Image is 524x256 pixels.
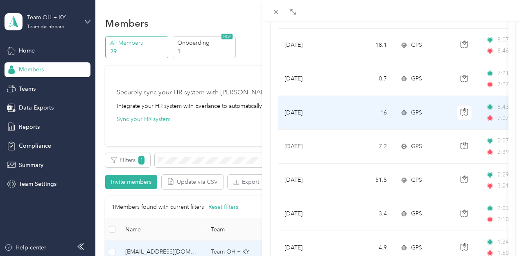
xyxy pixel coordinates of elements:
span: 2:03 pm [497,204,521,213]
span: GPS [411,176,422,185]
td: [DATE] [278,29,339,62]
span: GPS [411,74,422,83]
td: [DATE] [278,96,339,130]
td: 18.1 [339,29,393,62]
iframe: Everlance-gr Chat Button Frame [478,210,524,256]
span: 8:07 am [497,35,521,44]
span: 2:39 am [497,148,521,157]
span: 7:07 am [497,114,521,123]
span: GPS [411,142,422,151]
span: GPS [411,209,422,218]
span: GPS [411,41,422,50]
span: 8:46 am [497,46,521,55]
td: 0.7 [339,62,393,96]
span: 7:27 am [497,80,521,89]
span: 7:21 am [497,69,521,78]
td: [DATE] [278,164,339,197]
span: 6:43 am [497,103,521,112]
td: 51.5 [339,164,393,197]
td: 16 [339,96,393,130]
span: 3:21 pm [497,181,521,190]
span: 2:29 pm [497,170,521,179]
td: [DATE] [278,62,339,96]
span: 2:27 am [497,136,521,145]
td: [DATE] [278,197,339,231]
td: 3.4 [339,197,393,231]
td: 7.2 [339,130,393,163]
td: [DATE] [278,130,339,163]
span: GPS [411,243,422,252]
span: GPS [411,108,422,117]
